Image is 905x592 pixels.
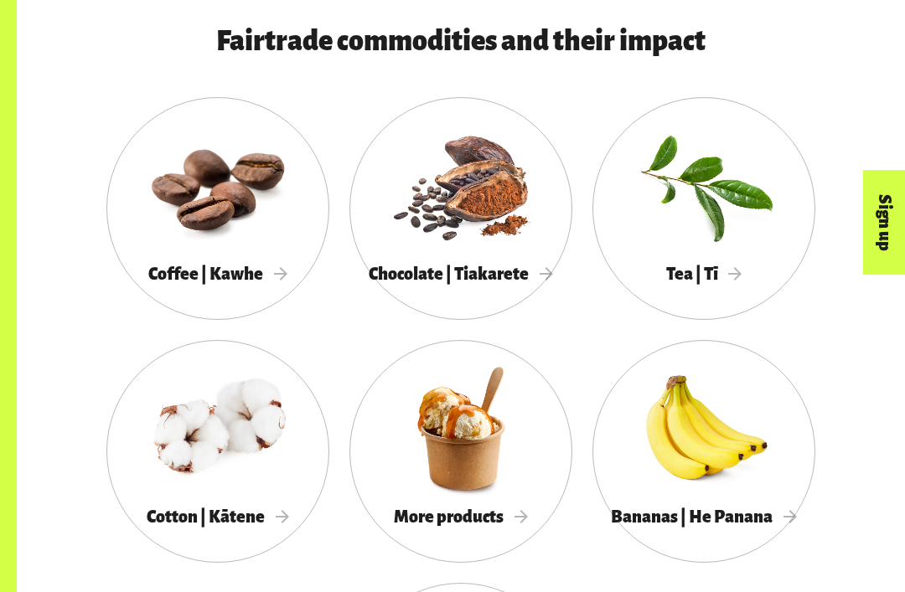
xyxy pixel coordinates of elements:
a: Bananas | He Panana [592,340,815,563]
span: Cotton | Kātene [147,507,289,526]
span: Tea | Tī [666,265,742,283]
a: More products [349,340,572,563]
span: More products [394,507,528,526]
span: Chocolate | Tiakarete [369,265,553,283]
h3: Fairtrade commodities and their impact [69,27,853,57]
span: Bananas | He Panana [611,507,797,526]
span: Coffee | Kawhe [148,265,287,283]
a: Tea | Tī [592,97,815,320]
a: Cotton | Kātene [106,340,329,563]
a: Coffee | Kawhe [106,97,329,320]
a: Chocolate | Tiakarete [349,97,572,320]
